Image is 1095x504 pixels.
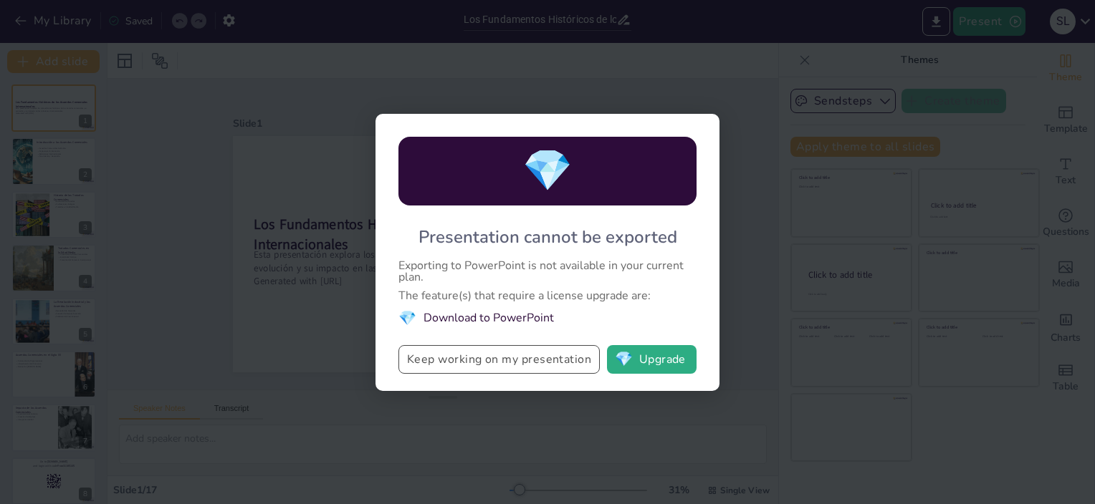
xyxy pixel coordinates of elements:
[398,290,697,301] div: The feature(s) that require a license upgrade are:
[522,143,573,198] span: diamond
[607,345,697,374] button: diamondUpgrade
[398,260,697,283] div: Exporting to PowerPoint is not available in your current plan.
[398,309,416,328] span: diamond
[615,352,633,367] span: diamond
[398,345,600,374] button: Keep working on my presentation
[398,309,697,328] li: Download to PowerPoint
[419,226,677,248] div: Presentation cannot be exported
